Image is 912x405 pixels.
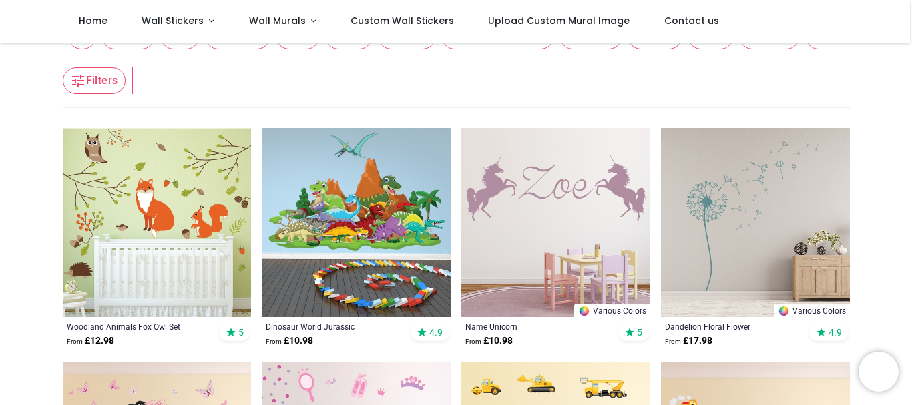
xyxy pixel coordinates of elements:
span: Home [79,14,107,27]
img: Dandelion Floral Flower Wall Sticker [661,128,850,317]
span: Upload Custom Mural Image [488,14,630,27]
a: Dandelion Floral Flower [665,321,810,332]
strong: £ 12.98 [67,334,114,348]
img: Woodland Animals Fox Owl Wall Sticker Set [63,128,252,317]
span: Wall Murals [249,14,306,27]
img: Color Wheel [778,305,790,317]
span: From [665,338,681,345]
a: Dinosaur World Jurassic [266,321,411,332]
a: Woodland Animals Fox Owl Set [67,321,212,332]
span: From [67,338,83,345]
span: 4.9 [829,326,842,338]
span: From [266,338,282,345]
button: Filters [63,67,126,94]
img: Personalised Name Unicorn Wall Sticker [461,128,650,317]
span: 4.9 [429,326,443,338]
span: 5 [637,326,642,338]
span: Custom Wall Stickers [351,14,454,27]
span: Contact us [664,14,719,27]
a: Various Colors [574,304,650,317]
iframe: Brevo live chat [859,352,899,392]
strong: £ 10.98 [266,334,313,348]
strong: £ 10.98 [465,334,513,348]
span: 5 [238,326,244,338]
a: Various Colors [774,304,850,317]
span: From [465,338,481,345]
img: Color Wheel [578,305,590,317]
a: Name Unicorn [465,321,610,332]
img: Dinosaur World Jurassic Wall Sticker [262,128,451,317]
span: Wall Stickers [142,14,204,27]
strong: £ 17.98 [665,334,712,348]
